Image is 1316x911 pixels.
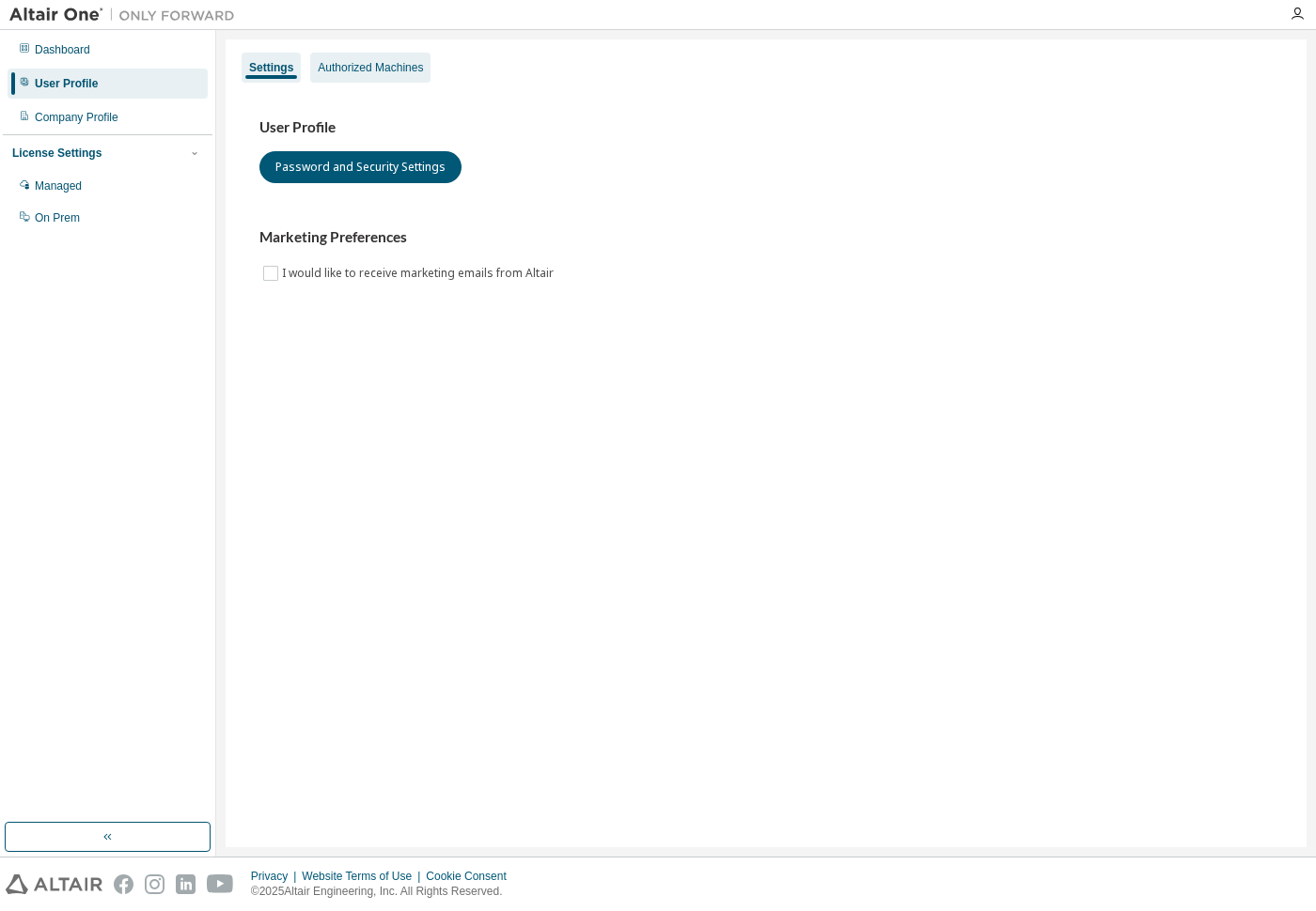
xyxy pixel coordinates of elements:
[302,869,426,884] div: Website Terms of Use
[176,874,196,894] img: linkedin.svg
[114,874,133,894] img: facebook.svg
[35,42,90,57] div: Dashboard
[35,178,82,193] div: Managed
[35,110,118,125] div: Company Profile
[249,60,293,75] div: Settings
[426,869,517,884] div: Cookie Consent
[35,210,80,225] div: On Prem
[145,874,164,894] img: instagram.svg
[35,76,98,91] div: User Profile
[9,6,244,24] img: Altair One
[251,869,302,884] div: Privacy
[259,151,462,183] button: Password and Security Settings
[251,884,518,900] p: © 2025 Altair Engineering, Inc. All Rights Reserved.
[259,228,1273,247] h3: Marketing Preferences
[259,118,1273,137] h3: User Profile
[207,874,234,894] img: youtube.svg
[318,60,423,75] div: Authorized Machines
[12,146,102,161] div: License Settings
[282,262,557,285] label: I would like to receive marketing emails from Altair
[6,874,102,894] img: altair_logo.svg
